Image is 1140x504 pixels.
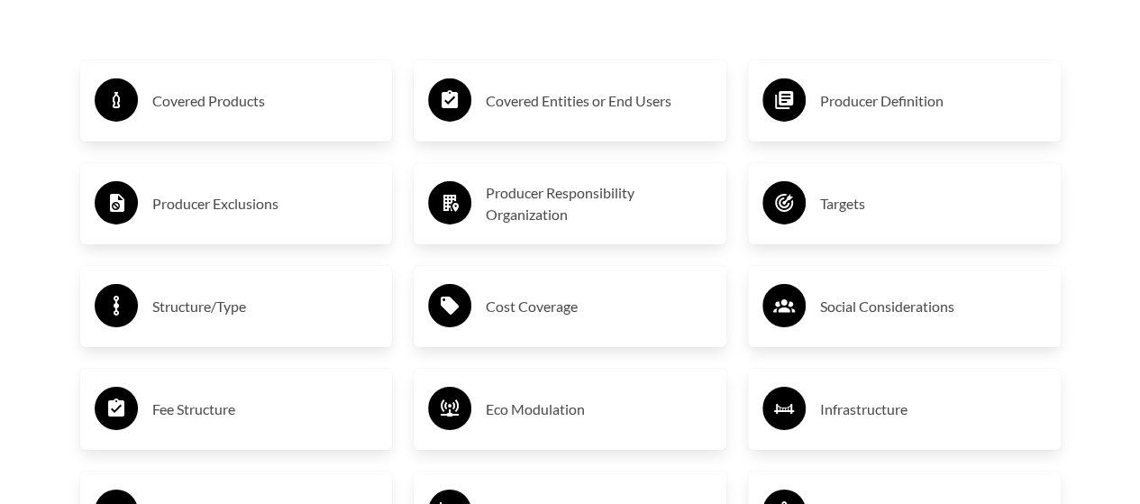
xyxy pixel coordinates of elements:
[152,292,378,321] h3: Structure/Type
[486,87,712,115] h3: Covered Entities or End Users
[152,395,378,424] h3: Fee Structure
[486,182,712,225] h3: Producer Responsibility Organization
[820,189,1046,218] h3: Targets
[152,189,378,218] h3: Producer Exclusions
[486,395,712,424] h3: Eco Modulation
[152,87,378,115] h3: Covered Products
[820,292,1046,321] h3: Social Considerations
[820,395,1046,424] h3: Infrastructure
[820,87,1046,115] h3: Producer Definition
[486,292,712,321] h3: Cost Coverage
